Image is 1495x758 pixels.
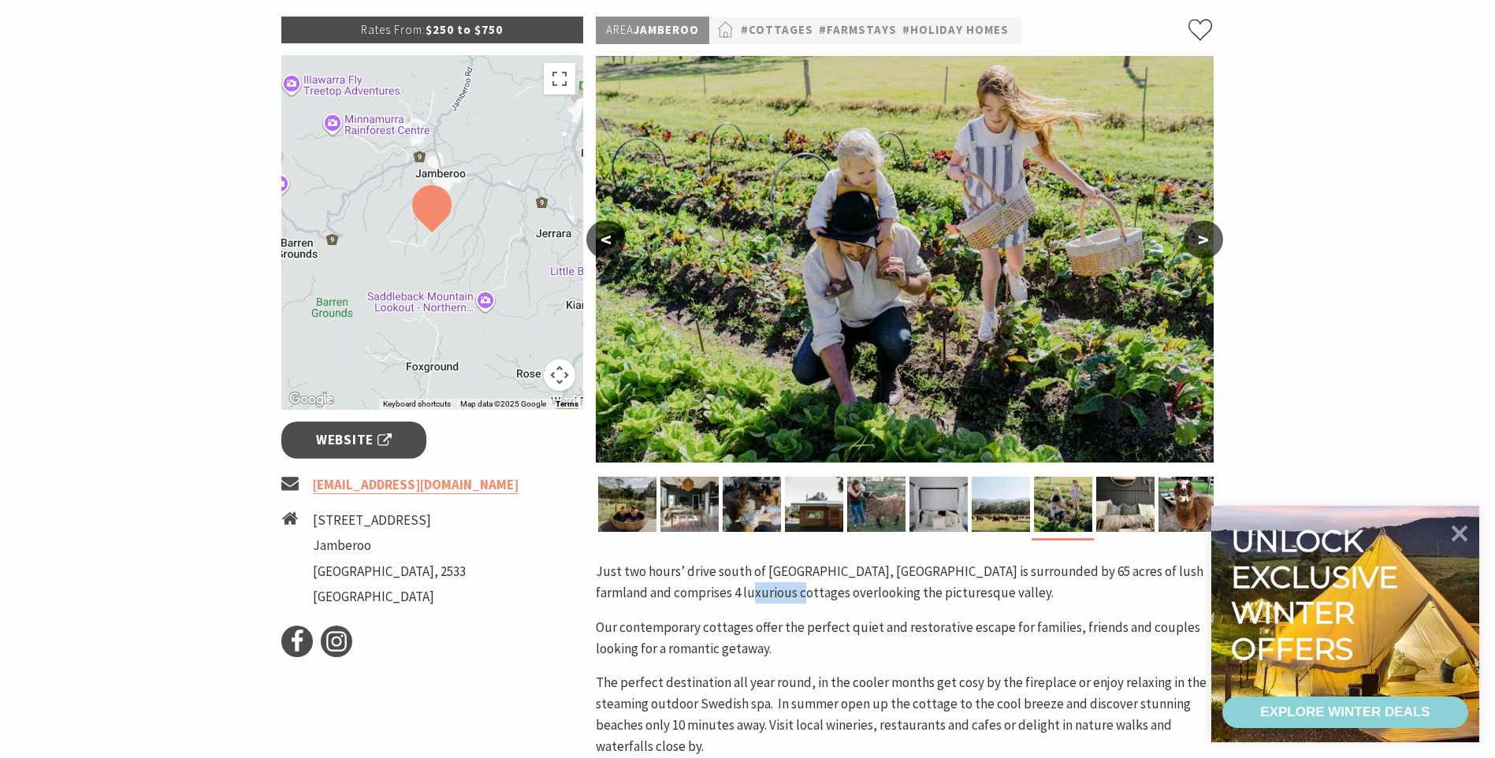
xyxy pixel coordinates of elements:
[544,63,575,95] button: Toggle fullscreen view
[819,20,897,40] a: #Farmstays
[723,477,781,532] img: Collects Eggs from our Chickens
[1158,477,1217,532] img: One of our alpacas
[1096,477,1155,532] img: Farm cottage
[660,477,719,532] img: Living
[556,399,578,409] a: Terms
[596,561,1214,604] p: Just two hours’ drive south of [GEOGRAPHIC_DATA], [GEOGRAPHIC_DATA] is surrounded by 65 acres of ...
[460,399,546,408] span: Map data ©2025 Google
[1231,523,1405,667] div: Unlock exclusive winter offers
[313,510,466,531] li: [STREET_ADDRESS]
[285,389,337,410] img: Google
[1260,697,1430,728] div: EXPLORE WINTER DEALS
[313,476,519,494] a: [EMAIL_ADDRESS][DOMAIN_NAME]
[847,477,906,532] img: Feed our Sheep
[544,359,575,391] button: Map camera controls
[785,477,843,532] img: The Cottage
[281,422,427,459] a: Website
[316,429,392,451] span: Website
[383,399,451,410] button: Keyboard shortcuts
[285,389,337,410] a: Open this area in Google Maps (opens a new window)
[1034,477,1092,532] img: Collect your own Produce
[598,477,656,532] img: Relax in the Plunge Pool
[909,477,968,532] img: Master Bedroom
[596,672,1214,758] p: The perfect destination all year round, in the cooler months get cosy by the fireplace or enjoy r...
[902,20,1009,40] a: #Holiday Homes
[1222,697,1468,728] a: EXPLORE WINTER DEALS
[313,535,466,556] li: Jamberoo
[741,20,813,40] a: #Cottages
[313,561,466,582] li: [GEOGRAPHIC_DATA], 2533
[596,56,1214,463] img: Collect your own Produce
[1184,221,1223,258] button: >
[281,17,584,43] p: $250 to $750
[586,221,626,258] button: <
[596,17,709,44] p: Jamberoo
[361,22,426,37] span: Rates From:
[313,586,466,608] li: [GEOGRAPHIC_DATA]
[972,477,1030,532] img: Our Cows
[596,617,1214,660] p: Our contemporary cottages offer the perfect quiet and restorative escape for families, friends an...
[606,22,634,37] span: Area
